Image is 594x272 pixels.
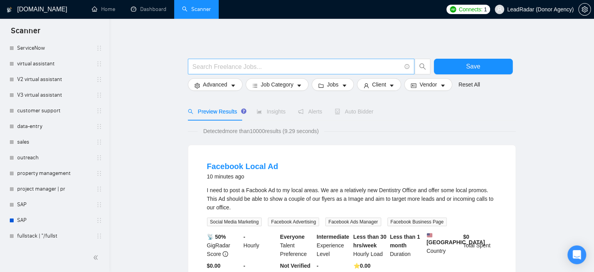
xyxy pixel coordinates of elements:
button: barsJob Categorycaret-down [246,78,309,91]
div: 10 minutes ago [207,172,278,181]
span: Job Category [261,80,293,89]
a: property management [17,166,91,181]
span: Connects: [459,5,482,14]
span: Alerts [298,108,322,115]
span: Save [466,61,480,71]
span: Vendor [419,80,437,89]
span: 1 [484,5,487,14]
span: Advanced [203,80,227,89]
a: setting [578,6,591,13]
a: virtual assistant [17,56,91,72]
span: caret-down [296,83,302,88]
span: robot [335,109,340,114]
span: holder [96,217,102,223]
a: customer support [17,103,91,119]
b: Less than 1 month [390,234,420,249]
span: holder [96,155,102,161]
b: [GEOGRAPHIC_DATA] [426,232,485,245]
a: data-entry [17,119,91,134]
button: folderJobscaret-down [312,78,354,91]
span: Preview Results [188,108,244,115]
span: area-chart [257,109,262,114]
a: homeHome [92,6,115,13]
input: Search Freelance Jobs... [193,62,401,72]
a: fullstack | "/fullst [17,228,91,244]
span: Client [372,80,386,89]
span: user [497,7,502,12]
a: dashboardDashboard [131,6,166,13]
span: idcard [411,83,416,88]
span: double-left [93,254,101,261]
button: userClientcaret-down [357,78,401,91]
span: Insights [257,108,285,115]
b: $ 0 [463,234,469,240]
a: V2 virtual assistant [17,72,91,87]
a: searchScanner [182,6,211,13]
div: Country [425,232,462,258]
span: Jobs [327,80,339,89]
img: 🇺🇸 [427,232,432,238]
span: holder [96,123,102,130]
span: holder [96,108,102,114]
span: Detected more than 10000 results (9.29 seconds) [198,127,324,135]
b: - [243,263,245,269]
div: Hourly [242,232,278,258]
span: user [364,83,369,88]
span: setting [194,83,200,88]
b: Everyone [280,234,305,240]
span: Scanner [5,25,46,41]
b: $0.00 [207,263,221,269]
span: Facebook Ads Manager [325,218,381,226]
b: - [317,263,319,269]
button: Save [434,59,513,74]
a: V3 virtual assistant [17,87,91,103]
b: ⭐️ 0.00 [353,263,371,269]
img: upwork-logo.png [450,6,456,13]
span: caret-down [230,83,236,88]
a: ServiceNow [17,40,91,56]
div: Duration [388,232,425,258]
span: caret-down [389,83,394,88]
span: caret-down [342,83,347,88]
b: 📡 50% [207,234,226,240]
div: I need to post a Facbook Ad to my local areas. We are a relatively new Dentistry Office and offer... [207,186,497,212]
span: holder [96,139,102,145]
span: holder [96,92,102,98]
span: info-circle [405,64,410,69]
span: holder [96,202,102,208]
span: info-circle [223,251,228,257]
div: Total Spent [462,232,498,258]
a: Facebook Local Ad [207,162,278,171]
span: holder [96,233,102,239]
span: search [415,63,430,70]
span: Auto Bidder [335,108,373,115]
span: holder [96,61,102,67]
span: Facebook Business Page [387,218,447,226]
b: - [243,234,245,240]
b: Less than 30 hrs/week [353,234,387,249]
span: folder [318,83,324,88]
a: SAP [17,197,91,213]
a: project manager | pr [17,181,91,197]
div: Open Intercom Messenger [567,245,586,264]
button: idcardVendorcaret-down [404,78,452,91]
span: holder [96,76,102,83]
b: Intermediate [317,234,349,240]
span: caret-down [440,83,446,88]
span: search [188,109,193,114]
div: Hourly Load [352,232,389,258]
button: search [415,59,430,74]
span: holder [96,170,102,177]
a: Reset All [458,80,480,89]
span: Facebook Advertising [268,218,319,226]
a: outreach [17,150,91,166]
span: holder [96,45,102,51]
span: bars [252,83,258,88]
img: logo [7,4,12,16]
button: setting [578,3,591,16]
div: Experience Level [315,232,352,258]
div: Talent Preference [278,232,315,258]
div: GigRadar Score [205,232,242,258]
span: holder [96,186,102,192]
